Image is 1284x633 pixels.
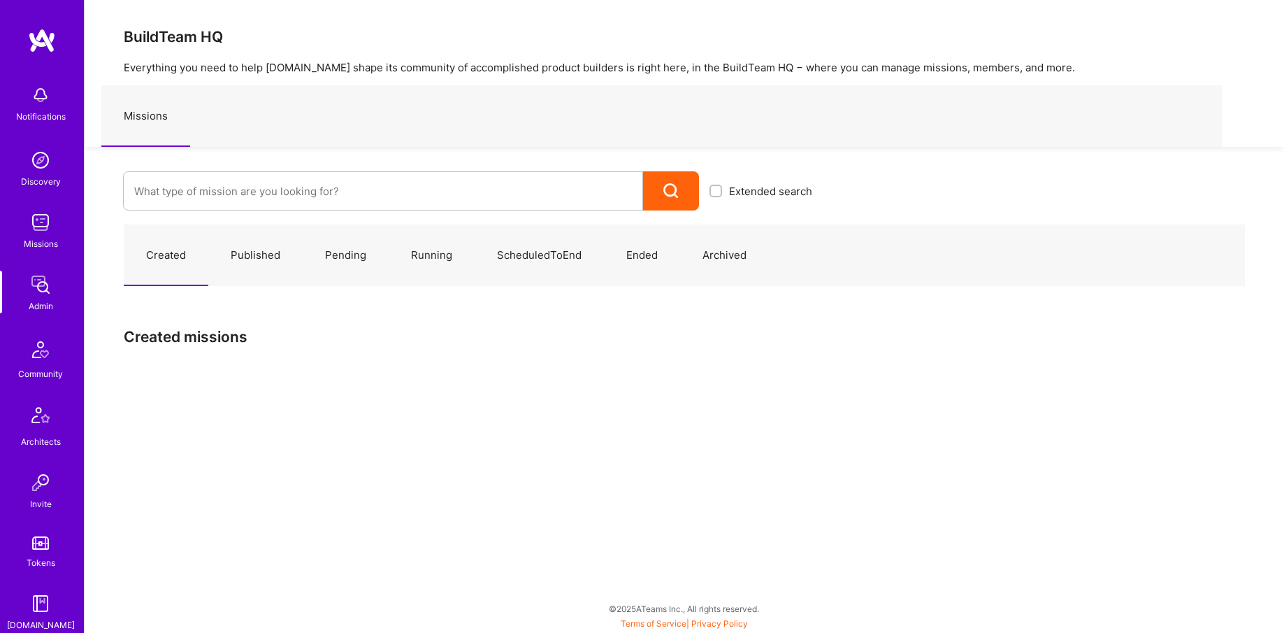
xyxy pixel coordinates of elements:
[27,590,55,618] img: guide book
[621,618,686,629] a: Terms of Service
[729,184,812,199] span: Extended search
[389,225,475,286] a: Running
[84,591,1284,626] div: © 2025 ATeams Inc., All rights reserved.
[680,225,769,286] a: Archived
[621,618,748,629] span: |
[16,109,66,124] div: Notifications
[475,225,604,286] a: ScheduledToEnd
[303,225,389,286] a: Pending
[24,333,57,367] img: Community
[18,367,63,381] div: Community
[27,555,55,570] div: Tokens
[24,236,58,251] div: Missions
[27,208,55,236] img: teamwork
[208,225,303,286] a: Published
[32,536,49,550] img: tokens
[29,299,53,313] div: Admin
[24,401,57,434] img: Architects
[7,618,75,632] div: [DOMAIN_NAME]
[663,183,679,199] i: icon Search
[134,173,632,209] input: What type of mission are you looking for?
[101,86,190,147] a: Missions
[27,271,55,299] img: admin teamwork
[124,328,1245,346] h3: Created missions
[21,174,61,189] div: Discovery
[604,225,680,286] a: Ended
[124,60,1245,75] p: Everything you need to help [DOMAIN_NAME] shape its community of accomplished product builders is...
[30,497,52,511] div: Invite
[691,618,748,629] a: Privacy Policy
[124,28,1245,45] h3: BuildTeam HQ
[124,225,208,286] a: Created
[27,146,55,174] img: discovery
[27,469,55,497] img: Invite
[28,28,56,53] img: logo
[27,81,55,109] img: bell
[21,434,61,449] div: Architects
